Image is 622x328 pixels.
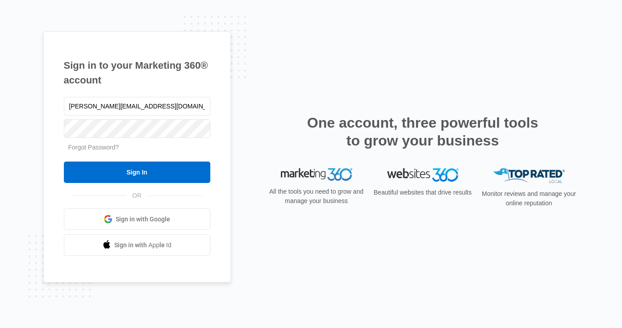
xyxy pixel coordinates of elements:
[305,114,541,149] h2: One account, three powerful tools to grow your business
[116,215,170,224] span: Sign in with Google
[281,168,352,181] img: Marketing 360
[479,189,579,208] p: Monitor reviews and manage your online reputation
[64,234,210,256] a: Sign in with Apple Id
[64,208,210,230] a: Sign in with Google
[267,187,367,206] p: All the tools you need to grow and manage your business
[64,97,210,116] input: Email
[373,188,473,197] p: Beautiful websites that drive results
[114,241,171,250] span: Sign in with Apple Id
[493,168,565,183] img: Top Rated Local
[68,144,119,151] a: Forgot Password?
[64,58,210,87] h1: Sign in to your Marketing 360® account
[126,191,148,200] span: OR
[64,162,210,183] input: Sign In
[387,168,459,181] img: Websites 360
